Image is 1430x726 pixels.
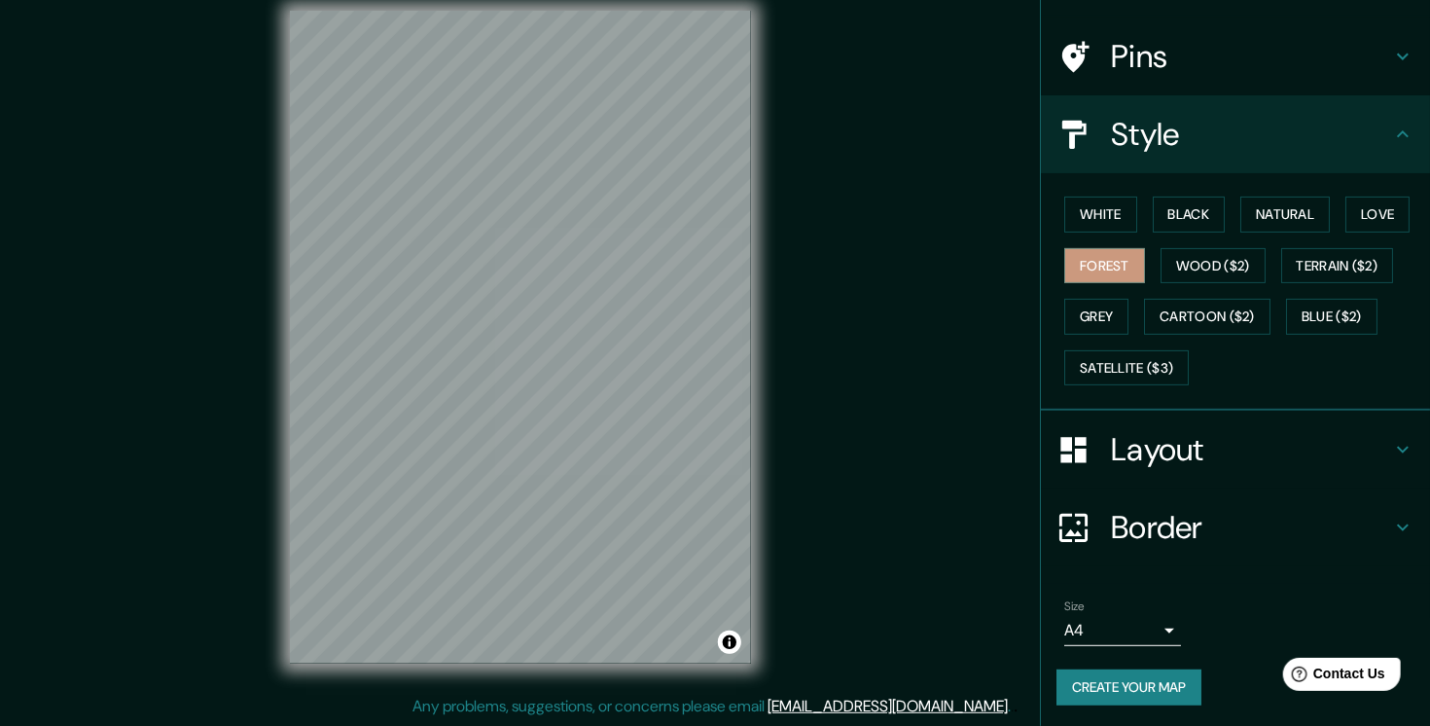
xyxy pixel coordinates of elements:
button: Blue ($2) [1286,299,1377,335]
div: Layout [1041,411,1430,489]
div: Pins [1041,18,1430,95]
label: Size [1064,599,1085,615]
h4: Style [1111,115,1391,154]
button: Forest [1064,248,1145,284]
div: Border [1041,489,1430,566]
button: Wood ($2) [1161,248,1266,284]
h4: Border [1111,508,1391,547]
p: Any problems, suggestions, or concerns please email . [412,695,1011,718]
button: Grey [1064,299,1128,335]
iframe: Help widget launcher [1257,650,1409,705]
div: Style [1041,95,1430,173]
h4: Layout [1111,430,1391,469]
div: . [1011,695,1014,718]
button: Black [1153,197,1226,233]
button: Create your map [1056,670,1201,706]
a: [EMAIL_ADDRESS][DOMAIN_NAME] [768,696,1008,716]
button: Love [1345,197,1410,233]
h4: Pins [1111,37,1391,76]
div: A4 [1064,615,1181,646]
canvas: Map [290,11,751,664]
button: White [1064,197,1137,233]
button: Toggle attribution [718,631,741,654]
button: Natural [1240,197,1330,233]
button: Cartoon ($2) [1144,299,1270,335]
button: Satellite ($3) [1064,350,1189,386]
button: Terrain ($2) [1281,248,1394,284]
div: . [1014,695,1018,718]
